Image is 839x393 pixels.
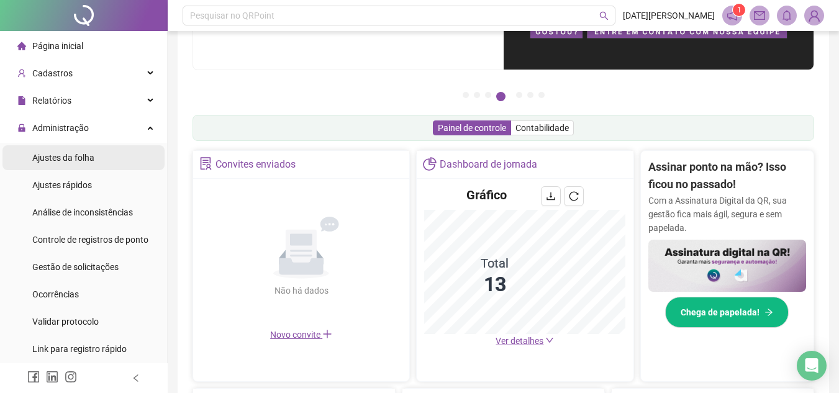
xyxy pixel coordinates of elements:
span: Cadastros [32,68,73,78]
div: Não há dados [244,284,358,297]
span: Administração [32,123,89,133]
span: Ocorrências [32,289,79,299]
span: Controle de registros de ponto [32,235,148,245]
button: 6 [527,92,533,98]
span: Chega de papelada! [681,305,760,319]
sup: 1 [733,4,745,16]
span: Ajustes da folha [32,153,94,163]
span: file [17,96,26,105]
a: Ver detalhes down [496,336,554,346]
span: bell [781,10,792,21]
div: Convites enviados [215,154,296,175]
span: Gestão de solicitações [32,262,119,272]
button: 1 [463,92,469,98]
span: Ver detalhes [496,336,543,346]
span: notification [727,10,738,21]
span: download [546,191,556,201]
span: lock [17,124,26,132]
span: Página inicial [32,41,83,51]
span: user-add [17,69,26,78]
span: solution [199,157,212,170]
div: Dashboard de jornada [440,154,537,175]
img: 90819 [805,6,823,25]
span: home [17,42,26,50]
span: mail [754,10,765,21]
span: Novo convite [270,330,332,340]
span: [DATE][PERSON_NAME] [623,9,715,22]
span: linkedin [46,371,58,383]
h2: Assinar ponto na mão? Isso ficou no passado! [648,158,806,194]
button: Chega de papelada! [665,297,789,328]
span: Ajustes rápidos [32,180,92,190]
span: down [545,336,554,345]
img: banner%2F02c71560-61a6-44d4-94b9-c8ab97240462.png [648,240,806,292]
span: instagram [65,371,77,383]
span: plus [322,329,332,339]
span: Relatórios [32,96,71,106]
span: Análise de inconsistências [32,207,133,217]
button: 2 [474,92,480,98]
h4: Gráfico [466,186,507,204]
span: Painel de controle [438,123,506,133]
span: 1 [737,6,741,14]
span: arrow-right [764,308,773,317]
button: 4 [496,92,506,101]
button: 5 [516,92,522,98]
span: reload [569,191,579,201]
span: Link para registro rápido [32,344,127,354]
button: 7 [538,92,545,98]
button: 3 [485,92,491,98]
p: Com a Assinatura Digital da QR, sua gestão fica mais ágil, segura e sem papelada. [648,194,806,235]
span: search [599,11,609,20]
span: Contabilidade [515,123,569,133]
span: pie-chart [423,157,436,170]
span: facebook [27,371,40,383]
span: left [132,374,140,382]
div: Open Intercom Messenger [797,351,827,381]
span: Validar protocolo [32,317,99,327]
